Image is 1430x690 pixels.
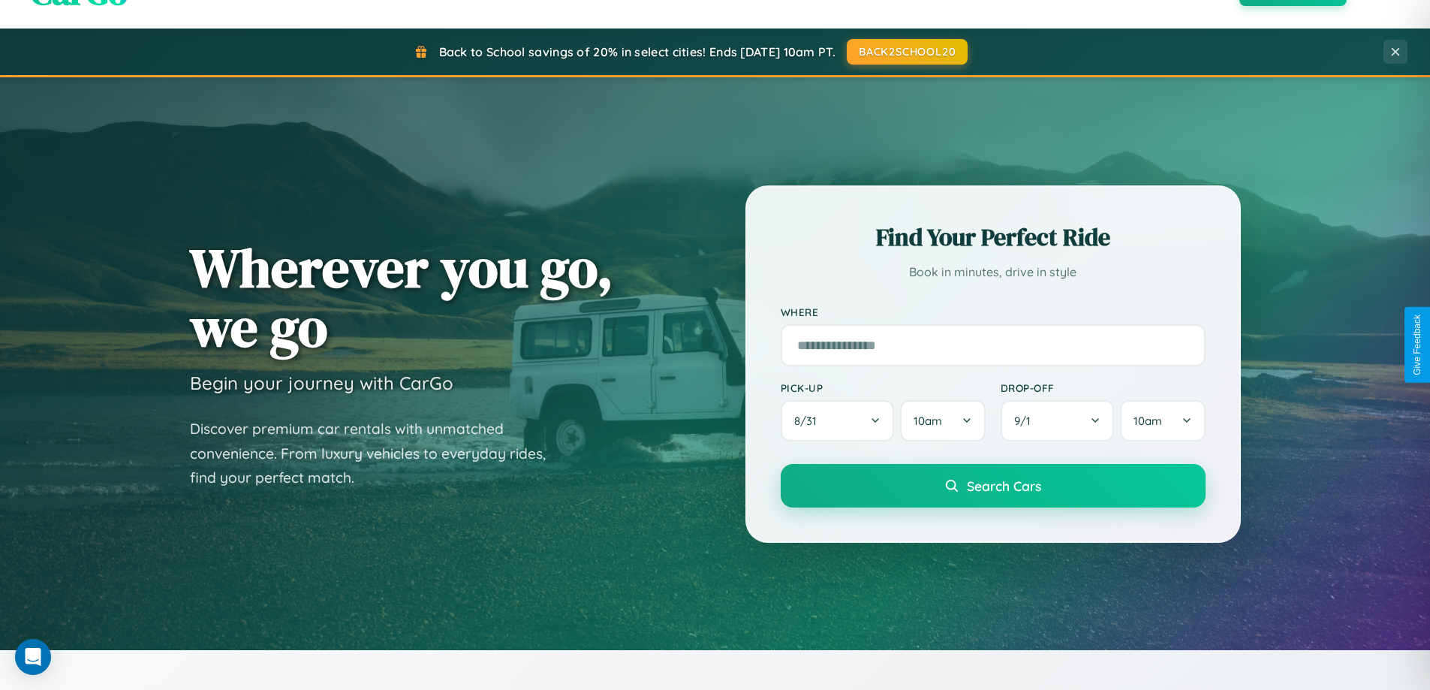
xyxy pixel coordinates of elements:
button: BACK2SCHOOL20 [847,39,968,65]
button: 9/1 [1001,400,1115,441]
span: 10am [1133,414,1162,428]
label: Pick-up [781,381,986,394]
button: 8/31 [781,400,895,441]
label: Where [781,306,1206,318]
button: Search Cars [781,464,1206,508]
h2: Find Your Perfect Ride [781,221,1206,254]
span: 8 / 31 [794,414,824,428]
button: 10am [1120,400,1205,441]
h1: Wherever you go, we go [190,238,613,357]
p: Book in minutes, drive in style [781,261,1206,283]
button: 10am [900,400,985,441]
p: Discover premium car rentals with unmatched convenience. From luxury vehicles to everyday rides, ... [190,417,565,490]
span: Search Cars [967,478,1041,494]
h3: Begin your journey with CarGo [190,372,453,394]
span: 9 / 1 [1014,414,1038,428]
span: 10am [914,414,942,428]
span: Back to School savings of 20% in select cities! Ends [DATE] 10am PT. [439,44,835,59]
label: Drop-off [1001,381,1206,394]
div: Give Feedback [1412,315,1422,375]
div: Open Intercom Messenger [15,639,51,675]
